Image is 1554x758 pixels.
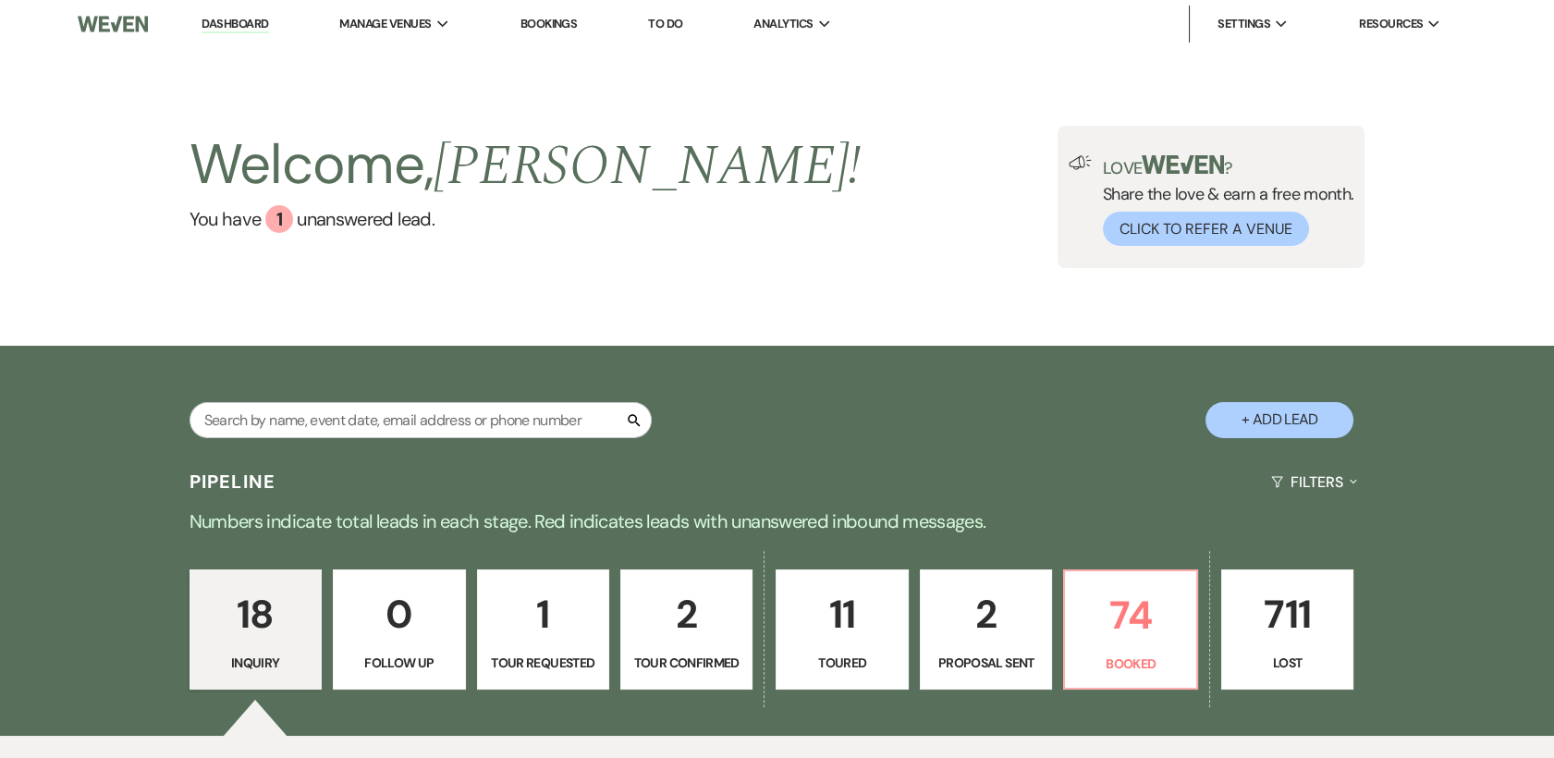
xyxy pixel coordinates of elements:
[339,15,431,33] span: Manage Venues
[1103,212,1309,246] button: Click to Refer a Venue
[1063,569,1197,690] a: 74Booked
[202,583,310,645] p: 18
[1359,15,1423,33] span: Resources
[1092,155,1354,246] div: Share the love & earn a free month.
[1069,155,1092,170] img: loud-speaker-illustration.svg
[1233,583,1341,645] p: 711
[1264,458,1364,507] button: Filters
[632,583,740,645] p: 2
[620,569,753,690] a: 2Tour Confirmed
[345,583,453,645] p: 0
[1076,654,1184,674] p: Booked
[776,569,908,690] a: 11Toured
[190,205,862,233] a: You have 1 unanswered lead.
[520,16,578,31] a: Bookings
[112,507,1443,536] p: Numbers indicate total leads in each stage. Red indicates leads with unanswered inbound messages.
[489,583,597,645] p: 1
[788,583,896,645] p: 11
[1205,402,1353,438] button: + Add Lead
[920,569,1052,690] a: 2Proposal Sent
[788,653,896,673] p: Toured
[190,569,322,690] a: 18Inquiry
[78,5,148,43] img: Weven Logo
[1221,569,1353,690] a: 711Lost
[265,205,293,233] div: 1
[932,583,1040,645] p: 2
[202,16,268,33] a: Dashboard
[489,653,597,673] p: Tour Requested
[333,569,465,690] a: 0Follow Up
[1142,155,1224,174] img: weven-logo-green.svg
[632,653,740,673] p: Tour Confirmed
[1218,15,1270,33] span: Settings
[202,653,310,673] p: Inquiry
[1076,584,1184,646] p: 74
[648,16,682,31] a: To Do
[190,126,862,205] h2: Welcome,
[477,569,609,690] a: 1Tour Requested
[190,402,652,438] input: Search by name, event date, email address or phone number
[345,653,453,673] p: Follow Up
[1233,653,1341,673] p: Lost
[753,15,813,33] span: Analytics
[190,469,276,495] h3: Pipeline
[434,124,861,209] span: [PERSON_NAME] !
[932,653,1040,673] p: Proposal Sent
[1103,155,1354,177] p: Love ?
